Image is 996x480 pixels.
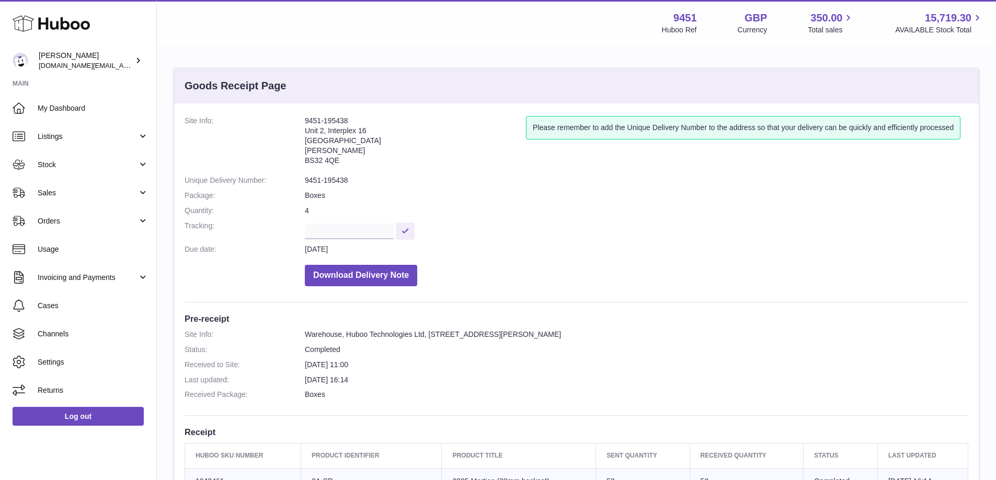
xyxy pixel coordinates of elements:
[301,443,441,468] th: Product Identifier
[925,11,971,25] span: 15,719.30
[38,160,138,170] span: Stock
[185,244,305,254] dt: Due date:
[185,206,305,216] dt: Quantity:
[877,443,968,468] th: Last updated
[810,11,842,25] span: 350.00
[305,244,968,254] dd: [DATE]
[38,329,148,339] span: Channels
[185,426,968,438] h3: Receipt
[526,116,960,139] div: Please remember to add the Unique Delivery Number to the address so that your delivery can be qui...
[895,25,983,35] span: AVAILABLE Stock Total
[185,221,305,239] dt: Tracking:
[662,25,697,35] div: Huboo Ref
[13,407,144,426] a: Log out
[185,175,305,185] dt: Unique Delivery Number:
[38,385,148,395] span: Returns
[690,443,804,468] th: Received Quantity
[38,188,138,198] span: Sales
[185,390,305,400] dt: Received Package:
[185,313,968,324] h3: Pre-receipt
[804,443,878,468] th: Status
[305,191,968,201] dd: Boxes
[38,301,148,311] span: Cases
[13,53,28,68] img: amir.ch@gmail.com
[38,103,148,113] span: My Dashboard
[305,360,968,370] dd: [DATE] 11:00
[38,273,138,283] span: Invoicing and Payments
[38,132,138,142] span: Listings
[808,25,854,35] span: Total sales
[185,116,305,170] dt: Site Info:
[38,216,138,226] span: Orders
[808,11,854,35] a: 350.00 Total sales
[442,443,596,468] th: Product title
[738,25,768,35] div: Currency
[185,191,305,201] dt: Package:
[673,11,697,25] strong: 9451
[745,11,767,25] strong: GBP
[596,443,690,468] th: Sent Quantity
[895,11,983,35] a: 15,719.30 AVAILABLE Stock Total
[305,265,417,286] button: Download Delivery Note
[39,61,208,69] span: [DOMAIN_NAME][EMAIL_ADDRESS][DOMAIN_NAME]
[38,357,148,367] span: Settings
[185,375,305,385] dt: Last updated:
[38,244,148,254] span: Usage
[305,330,968,339] dd: Warehouse, Huboo Technologies Ltd, [STREET_ADDRESS][PERSON_NAME]
[185,360,305,370] dt: Received to Site:
[185,345,305,355] dt: Status:
[305,390,968,400] dd: Boxes
[305,345,968,355] dd: Completed
[185,79,287,93] h3: Goods Receipt Page
[305,206,968,216] dd: 4
[39,51,133,71] div: [PERSON_NAME]
[305,375,968,385] dd: [DATE] 16:14
[305,116,526,170] address: 9451-195438 Unit 2, Interplex 16 [GEOGRAPHIC_DATA] [PERSON_NAME] BS32 4QE
[305,175,968,185] dd: 9451-195438
[185,443,301,468] th: Huboo SKU Number
[185,330,305,339] dt: Site Info:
